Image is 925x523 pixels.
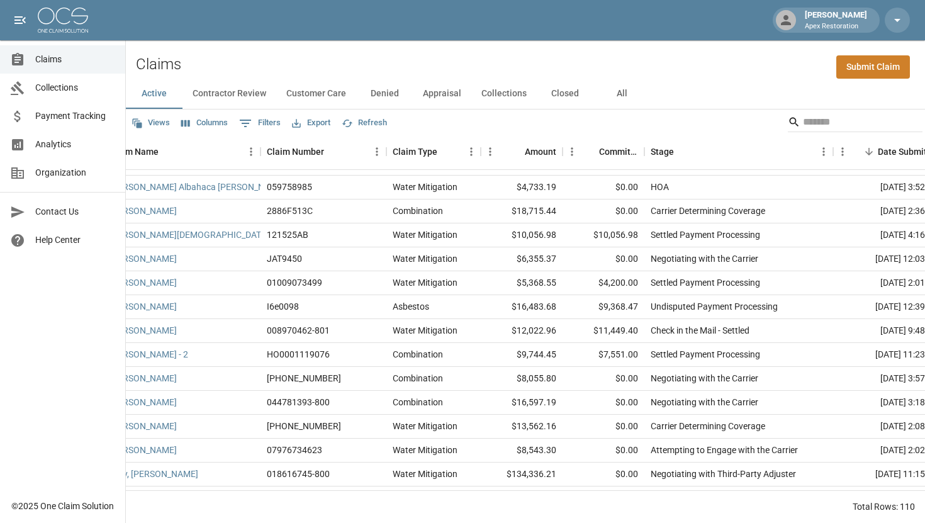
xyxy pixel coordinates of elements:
div: Claim Name [109,134,159,169]
div: Claim Number [261,134,386,169]
div: $16,597.19 [481,391,563,415]
div: 300-0442057-2025 [267,372,341,385]
button: Active [126,79,182,109]
button: Sort [507,143,525,160]
button: Appraisal [413,79,471,109]
div: Combination [393,372,443,385]
div: $18,715.44 [481,200,563,223]
div: 2886F513C [267,205,313,217]
div: Settled Payment Processing [651,276,760,289]
div: Check in the Mail - Settled [651,324,749,337]
button: Customer Care [276,79,356,109]
div: Claim Number [267,134,324,169]
div: $0.00 [563,415,644,439]
div: Claim Name [103,134,261,169]
button: Views [128,113,173,133]
div: $0.00 [563,486,644,510]
div: $7,551.00 [563,343,644,367]
div: 07976734623 [267,444,322,456]
button: Menu [563,142,581,161]
button: Sort [159,143,176,160]
img: ocs-logo-white-transparent.png [38,8,88,33]
span: Help Center [35,233,115,247]
div: Amount [481,134,563,169]
div: Attempting to Engage with the Carrier [651,444,798,456]
a: Duty, [PERSON_NAME] [109,468,198,480]
button: Menu [242,142,261,161]
div: Claim Type [393,134,437,169]
span: Analytics [35,138,115,151]
button: Export [289,113,334,133]
div: $6,355.37 [481,247,563,271]
div: Combination [393,396,443,408]
span: Organization [35,166,115,179]
div: © 2025 One Claim Solution [11,500,114,512]
div: Committed Amount [563,134,644,169]
div: $4,880.79 [481,486,563,510]
a: [PERSON_NAME] [109,396,177,408]
button: Denied [356,79,413,109]
button: Sort [581,143,599,160]
a: [PERSON_NAME] [109,205,177,217]
div: Committed Amount [599,134,638,169]
span: Contact Us [35,205,115,218]
a: [PERSON_NAME][DEMOGRAPHIC_DATA] [109,228,269,241]
button: Collections [471,79,537,109]
a: [PERSON_NAME] [109,324,177,337]
div: Water Mitigation [393,468,457,480]
button: Sort [674,143,692,160]
a: Submit Claim [836,55,910,79]
button: Sort [860,143,878,160]
div: 01009073499 [267,276,322,289]
div: Amount [525,134,556,169]
div: $0.00 [563,247,644,271]
div: $134,336.21 [481,463,563,486]
button: Menu [481,142,500,161]
div: $13,562.16 [481,415,563,439]
div: $4,200.00 [563,271,644,295]
div: HOA [651,181,669,193]
div: Water Mitigation [393,228,457,241]
div: Combination [393,348,443,361]
div: $0.00 [563,176,644,200]
p: Apex Restoration [805,21,867,32]
div: Combination [393,205,443,217]
span: Claims [35,53,115,66]
a: [PERSON_NAME] [109,420,177,432]
div: $0.00 [563,367,644,391]
a: [PERSON_NAME] [109,444,177,456]
button: Closed [537,79,593,109]
div: Stage [651,134,674,169]
div: 121525AB [267,228,308,241]
button: Sort [324,143,342,160]
div: $5,368.55 [481,271,563,295]
div: I6e0098 [267,300,299,313]
button: Contractor Review [182,79,276,109]
a: [PERSON_NAME] [109,300,177,313]
div: $0.00 [563,391,644,415]
div: Settled Payment Processing [651,228,760,241]
div: $8,055.80 [481,367,563,391]
button: Menu [814,142,833,161]
h2: Claims [136,55,181,74]
div: $12,022.96 [481,319,563,343]
div: Water Mitigation [393,276,457,289]
div: Negotiating with the Carrier [651,252,758,265]
div: $9,744.45 [481,343,563,367]
button: Menu [462,142,481,161]
div: 018616745-800 [267,468,330,480]
div: Search [788,112,922,135]
div: [PERSON_NAME] [800,9,872,31]
div: Carrier Determining Coverage [651,205,765,217]
div: 059758985 [267,181,312,193]
div: JAT9450 [267,252,302,265]
div: Claim Type [386,134,481,169]
a: [PERSON_NAME] Albahaca [PERSON_NAME] [109,181,285,193]
div: 01-009-028433 [267,420,341,432]
a: [PERSON_NAME] [109,276,177,289]
div: Total Rows: 110 [853,500,915,513]
div: Water Mitigation [393,324,457,337]
div: $0.00 [563,200,644,223]
a: [PERSON_NAME] - 2 [109,348,188,361]
div: $0.00 [563,439,644,463]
